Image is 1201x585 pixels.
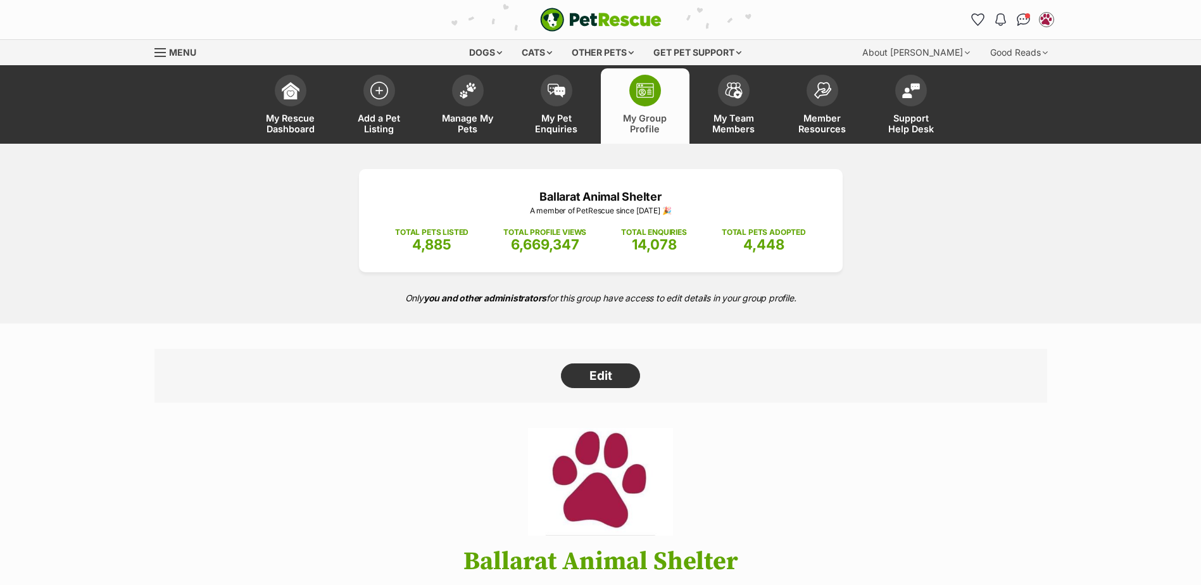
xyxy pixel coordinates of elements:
a: PetRescue [540,8,662,32]
a: Member Resources [778,68,867,144]
span: 14,078 [632,236,677,253]
a: Favourites [968,9,988,30]
p: TOTAL ENQUIRIES [621,227,686,238]
ul: Account quick links [968,9,1057,30]
p: TOTAL PROFILE VIEWS [503,227,586,238]
img: chat-41dd97257d64d25036548639549fe6c8038ab92f7586957e7f3b1b290dea8141.svg [1017,13,1030,26]
img: Ballarat Animal Shelter [528,428,672,536]
span: My Team Members [705,113,762,134]
img: add-pet-listing-icon-0afa8454b4691262ce3f59096e99ab1cd57d4a30225e0717b998d2c9b9846f56.svg [370,82,388,99]
img: member-resources-icon-8e73f808a243e03378d46382f2149f9095a855e16c252ad45f914b54edf8863c.svg [814,82,831,99]
img: team-members-icon-5396bd8760b3fe7c0b43da4ab00e1e3bb1a5d9ba89233759b79545d2d3fc5d0d.svg [725,82,743,99]
h1: Ballarat Animal Shelter [135,548,1066,576]
img: manage-my-pets-icon-02211641906a0b7f246fdf0571729dbe1e7629f14944591b6c1af311fb30b64b.svg [459,82,477,99]
a: Support Help Desk [867,68,955,144]
span: Add a Pet Listing [351,113,408,134]
img: help-desk-icon-fdf02630f3aa405de69fd3d07c3f3aa587a6932b1a1747fa1d2bba05be0121f9.svg [902,83,920,98]
span: 6,669,347 [511,236,579,253]
span: Support Help Desk [883,113,940,134]
a: My Team Members [689,68,778,144]
div: About [PERSON_NAME] [853,40,979,65]
a: My Group Profile [601,68,689,144]
a: Add a Pet Listing [335,68,424,144]
strong: you and other administrators [424,292,547,303]
img: pet-enquiries-icon-7e3ad2cf08bfb03b45e93fb7055b45f3efa6380592205ae92323e6603595dc1f.svg [548,84,565,97]
a: Edit [561,363,640,389]
a: Manage My Pets [424,68,512,144]
img: dashboard-icon-eb2f2d2d3e046f16d808141f083e7271f6b2e854fb5c12c21221c1fb7104beca.svg [282,82,299,99]
span: My Pet Enquiries [528,113,585,134]
span: 4,448 [743,236,784,253]
p: Ballarat Animal Shelter [378,188,824,205]
span: My Group Profile [617,113,674,134]
p: TOTAL PETS LISTED [395,227,468,238]
span: Manage My Pets [439,113,496,134]
p: A member of PetRescue since [DATE] 🎉 [378,205,824,217]
img: group-profile-icon-3fa3cf56718a62981997c0bc7e787c4b2cf8bcc04b72c1350f741eb67cf2f40e.svg [636,83,654,98]
div: Good Reads [981,40,1057,65]
a: Menu [154,40,205,63]
div: Other pets [563,40,643,65]
span: Menu [169,47,196,58]
div: Get pet support [645,40,750,65]
div: Dogs [460,40,511,65]
img: Ballarat Animal Shelter profile pic [1040,13,1053,26]
button: Notifications [991,9,1011,30]
span: 4,885 [412,236,451,253]
img: notifications-46538b983faf8c2785f20acdc204bb7945ddae34d4c08c2a6579f10ce5e182be.svg [995,13,1005,26]
p: TOTAL PETS ADOPTED [722,227,806,238]
div: Cats [513,40,561,65]
button: My account [1036,9,1057,30]
a: My Pet Enquiries [512,68,601,144]
a: My Rescue Dashboard [246,68,335,144]
a: Conversations [1014,9,1034,30]
img: logo-e224e6f780fb5917bec1dbf3a21bbac754714ae5b6737aabdf751b685950b380.svg [540,8,662,32]
span: My Rescue Dashboard [262,113,319,134]
span: Member Resources [794,113,851,134]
